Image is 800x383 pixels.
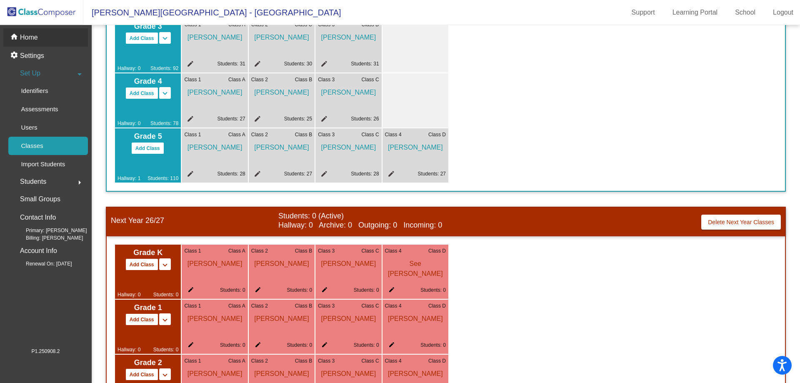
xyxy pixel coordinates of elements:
[420,287,446,293] a: Students: 0
[228,302,245,310] span: Class A
[318,28,379,43] span: [PERSON_NAME]
[117,21,178,32] span: Grade 3
[728,6,762,19] a: School
[385,255,446,279] span: See [PERSON_NAME]
[111,216,278,225] span: Next Year 26/27
[701,215,781,230] button: Delete Next Year Classes
[362,247,379,255] span: Class C
[251,60,261,70] mat-icon: edit
[20,193,60,205] p: Small Groups
[318,170,328,180] mat-icon: edit
[385,357,402,365] span: Class 4
[10,33,20,43] mat-icon: home
[21,141,43,151] p: Classes
[117,131,178,142] span: Grade 5
[251,365,312,379] span: [PERSON_NAME]
[251,138,312,153] span: [PERSON_NAME]
[318,357,335,365] span: Class 3
[318,247,335,255] span: Class 3
[351,61,379,67] a: Students: 31
[10,51,20,61] mat-icon: settings
[295,131,312,138] span: Class B
[150,65,178,72] span: Students: 92
[184,28,245,43] span: [PERSON_NAME]
[184,341,194,351] mat-icon: edit
[362,302,379,310] span: Class C
[318,83,379,98] span: [PERSON_NAME]
[318,341,328,351] mat-icon: edit
[351,171,379,177] a: Students: 28
[75,178,85,188] mat-icon: arrow_right
[766,6,800,19] a: Logout
[354,342,379,348] a: Students: 0
[625,6,662,19] a: Support
[117,76,178,87] span: Grade 4
[278,212,613,221] span: Students: 0 (Active)
[318,115,328,125] mat-icon: edit
[12,260,72,268] span: Renewal On: [DATE]
[318,302,335,310] span: Class 3
[21,159,65,169] p: Import Students
[251,131,268,138] span: Class 2
[217,171,245,177] a: Students: 28
[12,227,87,234] span: Primary: [PERSON_NAME]
[385,286,395,296] mat-icon: edit
[125,32,158,44] button: Add Class
[160,260,170,270] mat-icon: keyboard_arrow_down
[147,175,178,182] span: Students: 110
[21,123,37,133] p: Users
[217,116,245,122] a: Students: 27
[278,221,613,230] span: Hallway: 0 Archive: 0 Outgoing: 0 Incoming: 0
[385,138,446,153] span: [PERSON_NAME]
[184,286,194,296] mat-icon: edit
[251,310,312,324] span: [PERSON_NAME]
[160,315,170,325] mat-icon: keyboard_arrow_down
[362,357,379,365] span: Class C
[117,346,140,353] span: Hallway: 0
[153,346,179,353] span: Students: 0
[160,33,170,43] mat-icon: keyboard_arrow_down
[428,247,446,255] span: Class D
[160,88,170,98] mat-icon: keyboard_arrow_down
[184,138,245,153] span: [PERSON_NAME]
[20,245,57,257] p: Account Info
[251,170,261,180] mat-icon: edit
[385,365,446,379] span: [PERSON_NAME]
[351,116,379,122] a: Students: 26
[117,291,140,298] span: Hallway: 0
[318,76,335,83] span: Class 3
[362,131,379,138] span: Class C
[83,6,341,19] span: [PERSON_NAME][GEOGRAPHIC_DATA] - [GEOGRAPHIC_DATA]
[184,310,245,324] span: [PERSON_NAME]
[184,76,201,83] span: Class 1
[75,69,85,79] mat-icon: arrow_drop_down
[420,342,446,348] a: Students: 0
[125,258,158,270] button: Add Class
[385,131,402,138] span: Class 4
[362,76,379,83] span: Class C
[318,365,379,379] span: [PERSON_NAME]
[21,104,58,114] p: Assessments
[184,247,201,255] span: Class 1
[12,234,83,242] span: Billing: [PERSON_NAME]
[385,302,402,310] span: Class 4
[318,255,379,269] span: [PERSON_NAME]
[354,287,379,293] a: Students: 0
[385,341,395,351] mat-icon: edit
[385,247,402,255] span: Class 4
[666,6,725,19] a: Learning Portal
[21,86,48,96] p: Identifiers
[184,170,194,180] mat-icon: edit
[117,247,178,258] span: Grade K
[708,219,774,225] span: Delete Next Year Classes
[184,302,201,310] span: Class 1
[295,357,312,365] span: Class B
[418,171,446,177] a: Students: 27
[428,302,446,310] span: Class D
[251,341,261,351] mat-icon: edit
[295,76,312,83] span: Class B
[184,131,201,138] span: Class 1
[318,60,328,70] mat-icon: edit
[251,357,268,365] span: Class 2
[251,302,268,310] span: Class 2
